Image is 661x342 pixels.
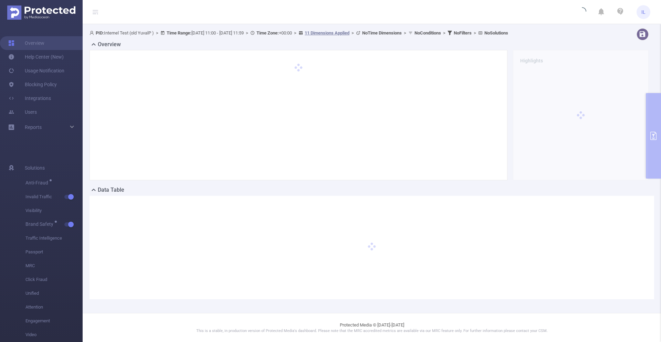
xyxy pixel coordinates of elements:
a: Usage Notification [8,64,64,78]
span: Unified [25,286,83,300]
span: Reports [25,124,42,130]
a: Overview [8,36,44,50]
span: > [292,30,298,36]
h2: Data Table [98,186,124,194]
b: No Conditions [415,30,441,36]
b: No Solutions [484,30,508,36]
b: No Filters [454,30,472,36]
span: Engagement [25,314,83,328]
span: Passport [25,245,83,259]
a: Users [8,105,37,119]
b: Time Range: [167,30,191,36]
span: Solutions [25,161,45,175]
p: This is a stable, in production version of Protected Media's dashboard. Please note that the MRC ... [100,328,644,334]
span: Internel Test (old YuvalP ) [DATE] 11:00 - [DATE] 11:59 +00:00 [90,30,508,36]
span: Invalid Traffic [25,190,83,204]
span: Brand Safety [25,222,56,227]
span: Click Fraud [25,273,83,286]
a: Help Center (New) [8,50,64,64]
a: Blocking Policy [8,78,57,91]
i: icon: loading [578,7,586,17]
b: PID: [96,30,104,36]
span: IL [641,5,646,19]
a: Reports [25,120,42,134]
span: > [154,30,160,36]
img: Protected Media [7,6,75,20]
span: MRC [25,259,83,273]
span: Visibility [25,204,83,218]
span: Attention [25,300,83,314]
span: > [349,30,356,36]
span: Traffic Intelligence [25,231,83,245]
i: icon: user [90,31,96,35]
a: Integrations [8,91,51,105]
b: Time Zone: [256,30,279,36]
u: 11 Dimensions Applied [305,30,349,36]
span: > [244,30,250,36]
span: > [402,30,408,36]
span: Anti-Fraud [25,180,51,185]
b: No Time Dimensions [362,30,402,36]
h2: Overview [98,40,121,49]
span: > [472,30,478,36]
span: > [441,30,448,36]
span: Video [25,328,83,342]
